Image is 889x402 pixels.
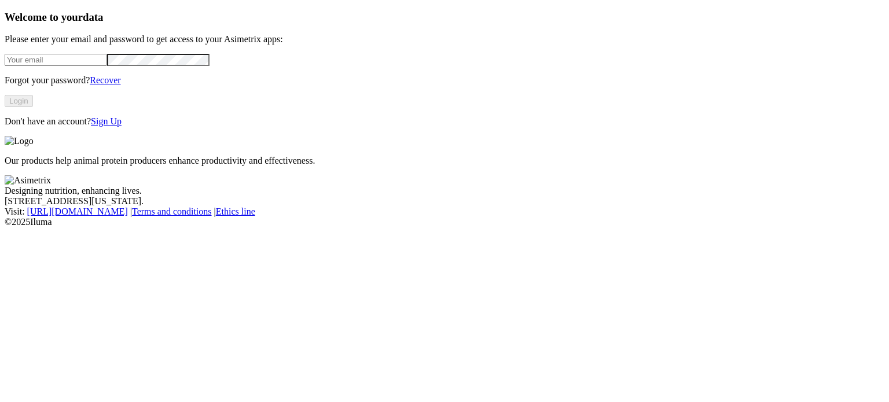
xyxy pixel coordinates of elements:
a: Ethics line [216,206,255,216]
a: Sign Up [91,116,122,126]
div: © 2025 Iluma [5,217,884,227]
p: Please enter your email and password to get access to your Asimetrix apps: [5,34,884,45]
p: Don't have an account? [5,116,884,127]
h3: Welcome to your [5,11,884,24]
p: Forgot your password? [5,75,884,86]
a: [URL][DOMAIN_NAME] [27,206,128,216]
p: Our products help animal protein producers enhance productivity and effectiveness. [5,156,884,166]
a: Recover [90,75,120,85]
a: Terms and conditions [132,206,212,216]
div: Designing nutrition, enhancing lives. [5,186,884,196]
div: Visit : | | [5,206,884,217]
button: Login [5,95,33,107]
img: Asimetrix [5,175,51,186]
input: Your email [5,54,107,66]
div: [STREET_ADDRESS][US_STATE]. [5,196,884,206]
span: data [83,11,103,23]
img: Logo [5,136,34,146]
